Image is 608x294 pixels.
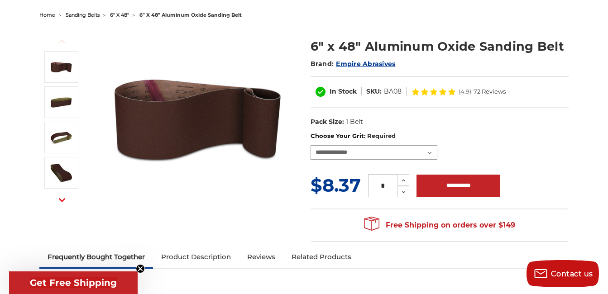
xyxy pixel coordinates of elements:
[311,38,569,55] h1: 6" x 48" Aluminum Oxide Sanding Belt
[346,117,363,127] dd: 1 Belt
[336,60,395,68] a: Empire Abrasives
[66,12,100,18] a: sanding belts
[239,247,283,267] a: Reviews
[459,89,471,95] span: (4.9)
[136,264,145,273] button: Close teaser
[330,87,357,95] span: In Stock
[283,247,359,267] a: Related Products
[364,216,515,234] span: Free Shipping on orders over $149
[39,12,55,18] a: home
[50,91,72,114] img: 6" x 48" AOX Sanding Belt
[39,247,153,267] a: Frequently Bought Together
[110,12,129,18] a: 6" x 48"
[311,117,344,127] dt: Pack Size:
[9,271,138,294] div: Get Free ShippingClose teaser
[527,260,599,287] button: Contact us
[311,132,569,141] label: Choose Your Grit:
[384,87,402,96] dd: BA08
[311,60,334,68] span: Brand:
[30,277,117,288] span: Get Free Shipping
[50,161,72,184] img: 6" x 48" Sanding Belt - AOX
[474,89,506,95] span: 72 Reviews
[153,247,239,267] a: Product Description
[311,174,361,196] span: $8.37
[139,12,242,18] span: 6" x 48" aluminum oxide sanding belt
[551,270,593,278] span: Contact us
[50,126,72,149] img: 6" x 48" Sanding Belt - Aluminum Oxide
[50,56,72,78] img: 6" x 48" Aluminum Oxide Sanding Belt
[367,132,396,139] small: Required
[51,32,73,51] button: Previous
[107,28,288,209] img: 6" x 48" Aluminum Oxide Sanding Belt
[51,190,73,210] button: Next
[366,87,382,96] dt: SKU:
